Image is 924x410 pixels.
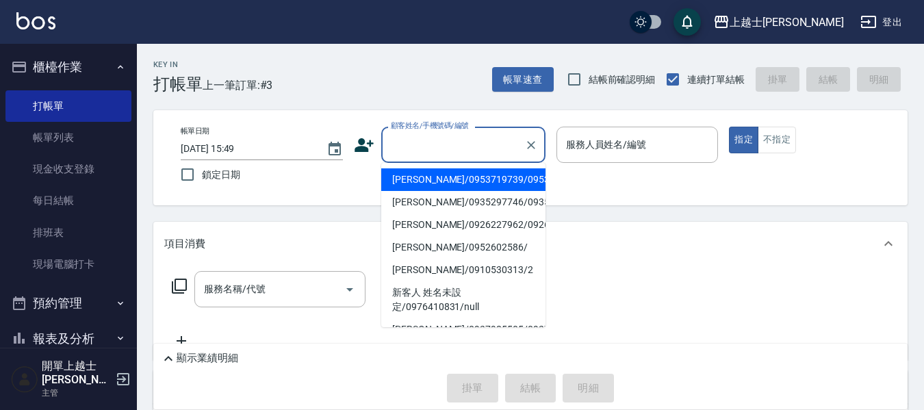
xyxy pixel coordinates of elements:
button: 登出 [855,10,908,35]
li: [PERSON_NAME]/0926227962/0926227962 [381,214,546,236]
li: [PERSON_NAME]/0953719739/0953719739 [381,168,546,191]
a: 現金收支登錄 [5,153,131,185]
div: 上越士[PERSON_NAME] [730,14,844,31]
button: 預約管理 [5,285,131,321]
label: 顧客姓名/手機號碼/編號 [391,120,469,131]
a: 帳單列表 [5,122,131,153]
button: 報表及分析 [5,321,131,357]
h2: Key In [153,60,203,69]
span: 上一筆訂單:#3 [203,77,273,94]
input: YYYY/MM/DD hh:mm [181,138,313,160]
a: 打帳單 [5,90,131,122]
div: 項目消費 [153,222,908,266]
p: 主管 [42,387,112,399]
button: 不指定 [758,127,796,153]
h3: 打帳單 [153,75,203,94]
button: Open [339,279,361,300]
p: 項目消費 [164,237,205,251]
p: 顯示業績明細 [177,351,238,366]
button: 帳單速查 [492,67,554,92]
button: 櫃檯作業 [5,49,131,85]
li: [PERSON_NAME]/0910530313/2 [381,259,546,281]
li: 新客人 姓名未設定/0976410831/null [381,281,546,318]
span: 結帳前確認明細 [589,73,656,87]
button: save [673,8,701,36]
label: 帳單日期 [181,126,209,136]
a: 現場電腦打卡 [5,248,131,280]
span: 連續打單結帳 [687,73,745,87]
img: Logo [16,12,55,29]
button: Clear [522,136,541,155]
span: 鎖定日期 [202,168,240,182]
img: Person [11,366,38,393]
button: Choose date, selected date is 2025-08-12 [318,133,351,166]
li: [PERSON_NAME]/0937985505/0937985505 [381,318,546,341]
li: [PERSON_NAME]/0935297746/0935297746 [381,191,546,214]
li: [PERSON_NAME]/0952602586/ [381,236,546,259]
h5: 開單上越士[PERSON_NAME] [42,359,112,387]
button: 上越士[PERSON_NAME] [708,8,849,36]
a: 排班表 [5,217,131,248]
button: 指定 [729,127,758,153]
a: 每日結帳 [5,185,131,216]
